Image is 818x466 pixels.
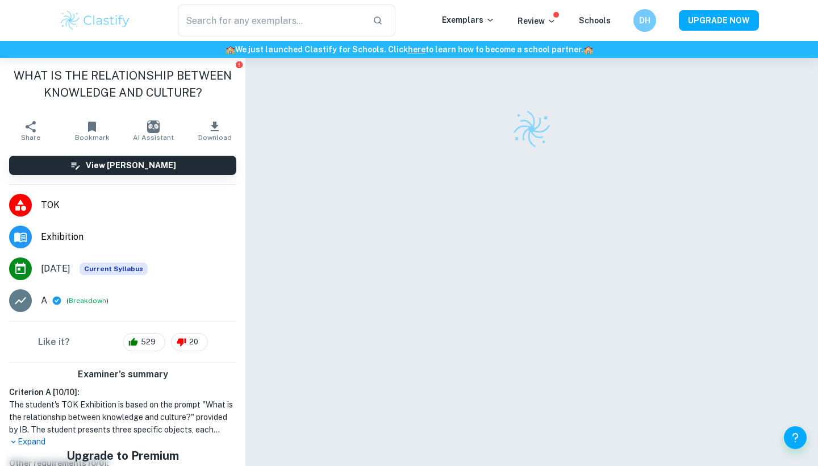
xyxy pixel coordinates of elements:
[633,9,656,32] button: DH
[5,368,241,381] h6: Examiner's summary
[44,447,202,464] h5: Upgrade to Premium
[184,115,245,147] button: Download
[69,296,106,306] button: Breakdown
[784,426,807,449] button: Help and Feedback
[61,115,123,147] button: Bookmark
[80,263,148,275] div: This exemplar is based on the current syllabus. Feel free to refer to it for inspiration/ideas wh...
[21,134,40,142] span: Share
[183,336,204,348] span: 20
[147,120,160,133] img: AI Assistant
[66,296,108,306] span: ( )
[226,45,235,54] span: 🏫
[9,67,236,101] h1: WHAT IS THE RELATIONSHIP BETWEEN KNOWLEDGE AND CULTURE?
[510,107,553,151] img: Clastify logo
[80,263,148,275] span: Current Syllabus
[638,14,652,27] h6: DH
[123,115,184,147] button: AI Assistant
[517,15,556,27] p: Review
[9,386,236,398] h6: Criterion A [ 10 / 10 ]:
[408,45,425,54] a: here
[235,60,243,69] button: Report issue
[59,9,131,32] img: Clastify logo
[38,335,70,349] h6: Like it?
[579,16,611,25] a: Schools
[442,14,495,26] p: Exemplars
[41,262,70,276] span: [DATE]
[9,398,236,436] h1: The student's TOK Exhibition is based on the prompt "What is the relationship between knowledge a...
[679,10,759,31] button: UPGRADE NOW
[41,230,236,244] span: Exhibition
[135,336,162,348] span: 529
[198,134,232,142] span: Download
[133,134,174,142] span: AI Assistant
[171,333,208,351] div: 20
[123,333,165,351] div: 529
[9,436,236,448] p: Expand
[41,294,47,307] p: A
[9,156,236,175] button: View [PERSON_NAME]
[86,159,176,172] h6: View [PERSON_NAME]
[75,134,110,142] span: Bookmark
[583,45,593,54] span: 🏫
[178,5,364,36] input: Search for any exemplars...
[41,198,236,212] span: TOK
[2,43,816,56] h6: We just launched Clastify for Schools. Click to learn how to become a school partner.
